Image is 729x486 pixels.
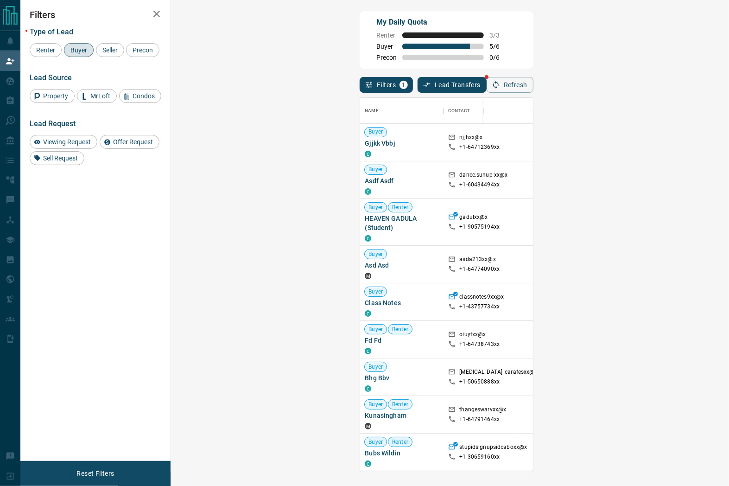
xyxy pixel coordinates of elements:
p: dance.sunup-xx@x [459,171,507,181]
button: Filters1 [360,77,413,93]
div: Buyer [64,43,94,57]
button: Reset Filters [70,466,120,481]
span: Class Notes [365,298,439,307]
span: Viewing Request [40,138,94,146]
p: thangeswaryxx@x [459,406,506,416]
span: Lead Source [30,73,72,82]
span: 0 / 6 [489,54,510,61]
div: Seller [96,43,124,57]
div: Precon [126,43,159,57]
div: Offer Request [100,135,159,149]
span: Bhg Bbv [365,373,439,383]
p: njjhxx@x [459,134,482,143]
span: Buyer [376,43,397,50]
span: MrLoft [87,92,114,100]
p: classnotes9xx@x [459,293,504,303]
span: Seller [99,46,121,54]
button: Refresh [487,77,533,93]
div: Contact [444,98,518,124]
span: Buyer [365,250,387,258]
span: Offer Request [110,138,156,146]
span: Buyer [365,363,387,371]
p: +1- 60434494xx [459,181,500,189]
p: +1- 64738743xx [459,340,500,348]
span: Precon [376,54,397,61]
span: Buyer [67,46,90,54]
span: Buyer [365,166,387,173]
div: mrloft.ca [365,273,371,279]
div: MrLoft [77,89,117,103]
div: condos.ca [365,460,371,467]
div: Contact [448,98,470,124]
span: Buyer [365,401,387,409]
p: asda213xx@x [459,256,495,265]
span: Asd Asd [365,261,439,270]
span: Precon [129,46,156,54]
div: mrloft.ca [365,423,371,429]
span: Lead Request [30,119,76,128]
span: Gjjkk Vbbj [365,139,439,148]
div: Name [360,98,444,124]
p: stupidsignupsidcaboxx@x [459,443,527,453]
div: Condos [119,89,161,103]
span: 1 [400,82,407,88]
span: Type of Lead [30,27,73,36]
span: Condos [129,92,158,100]
span: Buyer [365,438,387,446]
p: oiuytxx@x [459,331,486,340]
div: condos.ca [365,385,371,392]
span: 3 / 3 [489,32,510,39]
span: Renter [388,204,412,211]
div: Property [30,89,75,103]
span: Renter [376,32,397,39]
p: +1- 64791464xx [459,416,500,423]
span: Buyer [365,326,387,333]
span: Buyer [365,204,387,211]
span: Fd Fd [365,336,439,345]
span: HEAVEN GADULA (Student) [365,214,439,232]
span: Renter [33,46,58,54]
span: Renter [388,326,412,333]
span: Renter [388,438,412,446]
div: condos.ca [365,235,371,242]
span: 5 / 6 [489,43,510,50]
span: Kunasingham [365,411,439,420]
p: +1- 64712369xx [459,143,500,151]
div: Viewing Request [30,135,97,149]
p: [MEDICAL_DATA]_carafesxx@x [459,368,537,378]
p: My Daily Quota [376,17,510,28]
button: Lead Transfers [418,77,487,93]
div: Sell Request [30,151,84,165]
span: Buyer [365,288,387,296]
span: Property [40,92,71,100]
p: +1- 64774090xx [459,265,500,273]
div: condos.ca [365,310,371,317]
span: Sell Request [40,154,81,162]
span: Bubs Wildin [365,448,439,458]
p: +1- 30659160xx [459,453,500,461]
p: +1- 90575194xx [459,223,500,231]
p: +1- 43757734xx [459,303,500,311]
p: gadulxx@x [459,213,488,223]
div: Name [365,98,379,124]
h2: Filters [30,9,161,20]
span: Buyer [365,128,387,136]
div: condos.ca [365,348,371,354]
span: Asdf Asdf [365,176,439,185]
p: +1- 50650888xx [459,378,500,386]
div: Renter [30,43,62,57]
div: condos.ca [365,151,371,157]
div: condos.ca [365,188,371,195]
span: Renter [388,401,412,409]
